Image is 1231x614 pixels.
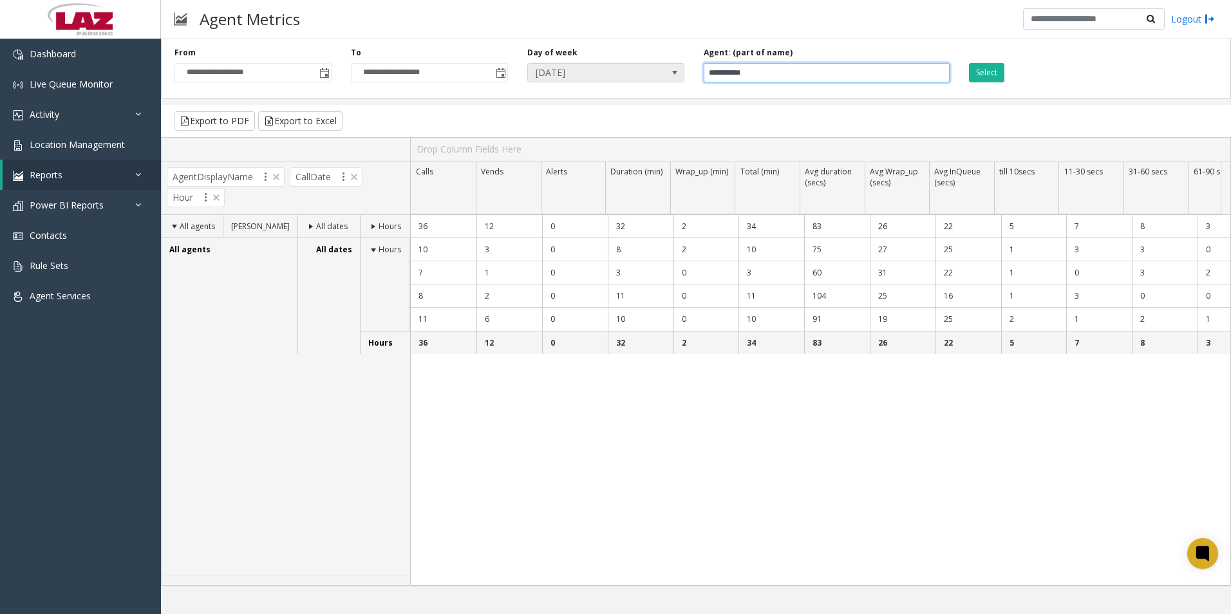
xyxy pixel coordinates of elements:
[411,261,476,284] td: 7
[935,284,1001,308] td: 16
[13,231,23,241] img: 'icon'
[30,169,62,181] span: Reports
[3,160,161,190] a: Reports
[169,244,211,255] span: All agents
[542,238,608,261] td: 0
[870,261,935,284] td: 31
[1001,331,1067,354] td: 5
[542,215,608,238] td: 0
[1132,284,1198,308] td: 0
[738,215,804,238] td: 34
[673,331,739,354] td: 2
[934,166,981,188] span: Avg InQueue (secs)
[30,48,76,60] span: Dashboard
[411,215,476,238] td: 36
[935,308,1001,331] td: 25
[1001,215,1067,238] td: 5
[1132,261,1198,284] td: 3
[738,331,804,354] td: 34
[804,238,870,261] td: 75
[1066,261,1132,284] td: 0
[1066,308,1132,331] td: 1
[174,3,187,35] img: pageIcon
[476,238,542,261] td: 3
[13,171,23,181] img: 'icon'
[1066,284,1132,308] td: 3
[411,238,476,261] td: 10
[1132,308,1198,331] td: 2
[804,308,870,331] td: 91
[411,331,476,354] td: 36
[704,47,793,59] label: Agent: (part of name)
[1132,215,1198,238] td: 8
[738,284,804,308] td: 11
[527,47,578,59] label: Day of week
[1001,308,1067,331] td: 2
[13,80,23,90] img: 'icon'
[317,64,331,82] span: Toggle popup
[174,47,196,59] label: From
[30,199,104,211] span: Power BI Reports
[608,331,673,354] td: 32
[673,308,739,331] td: 0
[542,261,608,284] td: 0
[476,215,542,238] td: 12
[608,261,673,284] td: 3
[673,215,739,238] td: 2
[935,215,1001,238] td: 22
[608,215,673,238] td: 32
[610,166,662,177] span: Duration (min)
[30,259,68,272] span: Rule Sets
[416,166,433,177] span: Calls
[870,308,935,331] td: 19
[870,284,935,308] td: 25
[1064,166,1103,177] span: 11-30 secs
[368,337,393,348] span: Hours
[542,331,608,354] td: 0
[608,284,673,308] td: 11
[379,244,401,255] span: Hours
[411,284,476,308] td: 8
[804,331,870,354] td: 83
[174,111,255,131] button: Export to PDF
[1066,331,1132,354] td: 7
[935,238,1001,261] td: 25
[167,188,225,207] span: Hour
[180,221,215,232] span: All agents
[13,110,23,120] img: 'icon'
[738,261,804,284] td: 3
[193,3,306,35] h3: Agent Metrics
[231,221,290,232] span: [PERSON_NAME]
[805,166,852,188] span: Avg duration (secs)
[351,47,361,59] label: To
[870,166,918,188] span: Avg Wrap_up (secs)
[1132,238,1198,261] td: 3
[999,166,1035,177] span: till 10secs
[13,261,23,272] img: 'icon'
[379,221,401,232] span: Hours
[935,331,1001,354] td: 22
[870,238,935,261] td: 27
[476,261,542,284] td: 1
[870,331,935,354] td: 26
[13,50,23,60] img: 'icon'
[493,64,507,82] span: Toggle popup
[870,215,935,238] td: 26
[476,331,542,354] td: 12
[316,244,352,255] span: All dates
[417,143,522,155] span: Drop Column Fields Here
[13,201,23,211] img: 'icon'
[804,261,870,284] td: 60
[13,292,23,302] img: 'icon'
[528,64,653,82] span: [DATE]
[935,261,1001,284] td: 22
[738,238,804,261] td: 10
[30,290,91,302] span: Agent Services
[969,63,1004,82] button: Select
[675,166,728,177] span: Wrap_up (min)
[290,167,362,187] span: CallDate
[1205,12,1215,26] img: logout
[673,261,739,284] td: 0
[30,78,113,90] span: Live Queue Monitor
[1001,238,1067,261] td: 1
